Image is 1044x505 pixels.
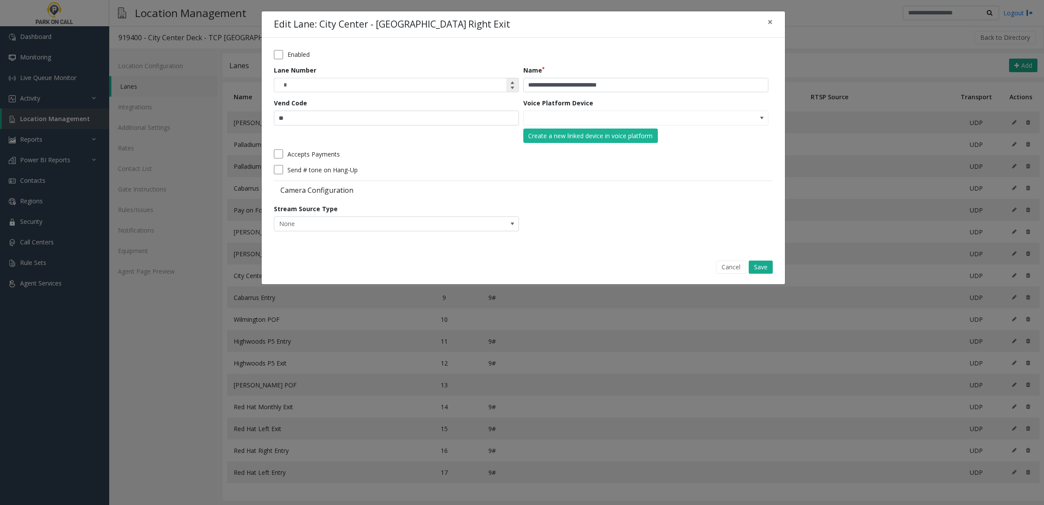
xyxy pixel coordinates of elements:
[716,261,746,274] button: Cancel
[767,16,773,28] span: ×
[506,78,519,85] span: Increase value
[749,261,773,274] button: Save
[523,129,658,143] button: Create a new linked device in voice platform
[274,217,470,231] span: None
[287,165,358,174] label: Send # tone on Hang-Up
[523,98,593,108] label: Voice Platform Device
[287,150,340,159] label: Accepts Payments
[274,17,510,31] h4: Edit Lane: City Center - [GEOGRAPHIC_DATA] Right Exit
[274,66,316,75] label: Lane Number
[506,85,519,92] span: Decrease value
[528,131,653,140] div: Create a new linked device in voice platform
[524,111,719,125] input: NO DATA FOUND
[287,50,310,59] label: Enabled
[523,66,545,75] label: Name
[274,185,521,195] label: Camera Configuration
[274,98,307,108] label: Vend Code
[274,204,338,213] label: Stream Source Type
[761,11,779,33] button: Close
